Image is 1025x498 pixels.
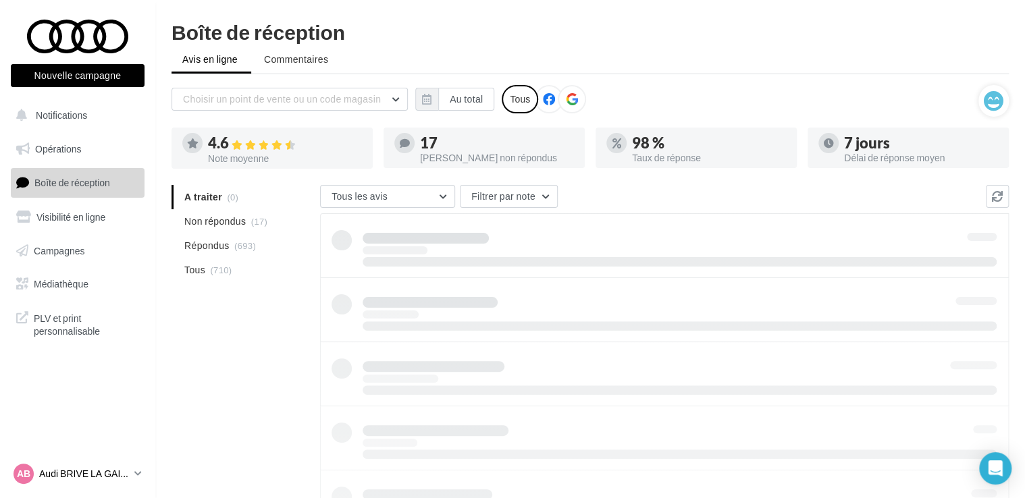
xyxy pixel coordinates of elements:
[8,237,147,265] a: Campagnes
[8,135,147,163] a: Opérations
[36,109,87,121] span: Notifications
[415,88,494,111] button: Au total
[8,304,147,343] a: PLV et print personnalisable
[420,136,574,150] div: 17
[36,211,105,223] span: Visibilité en ligne
[34,278,88,289] span: Médiathèque
[420,153,574,163] div: [PERSON_NAME] non répondus
[172,88,408,111] button: Choisir un point de vente ou un code magasin
[8,168,147,197] a: Boîte de réception
[35,143,81,155] span: Opérations
[844,136,998,150] div: 7 jours
[184,215,246,228] span: Non répondus
[979,452,1011,485] div: Open Intercom Messenger
[632,153,786,163] div: Taux de réponse
[208,154,362,163] div: Note moyenne
[184,263,205,277] span: Tous
[502,85,538,113] div: Tous
[251,216,267,227] span: (17)
[844,153,998,163] div: Délai de réponse moyen
[11,461,144,487] a: AB Audi BRIVE LA GAILLARDE
[34,309,139,338] span: PLV et print personnalisable
[34,177,110,188] span: Boîte de réception
[210,265,232,275] span: (710)
[8,270,147,298] a: Médiathèque
[234,240,256,251] span: (693)
[438,88,494,111] button: Au total
[183,93,381,105] span: Choisir un point de vente ou un code magasin
[264,53,328,65] span: Commentaires
[17,467,30,480] span: AB
[11,64,144,87] button: Nouvelle campagne
[208,136,362,151] div: 4.6
[34,244,85,256] span: Campagnes
[172,22,1009,42] div: Boîte de réception
[39,467,129,480] p: Audi BRIVE LA GAILLARDE
[632,136,786,150] div: 98 %
[8,101,142,130] button: Notifications
[8,203,147,231] a: Visibilité en ligne
[184,239,230,252] span: Répondus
